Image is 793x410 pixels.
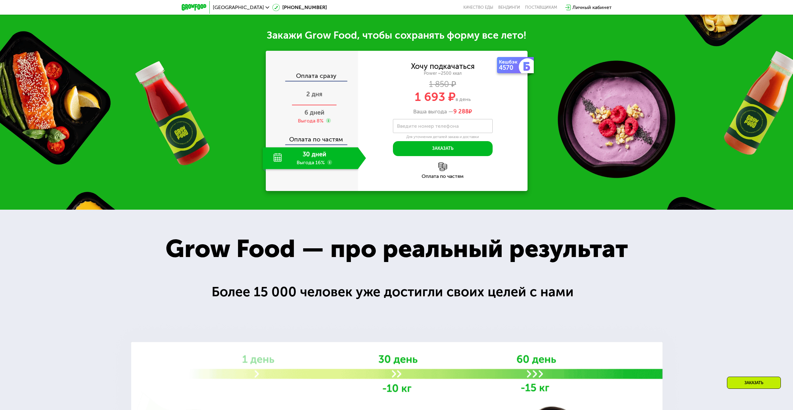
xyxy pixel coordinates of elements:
div: Выгода 8% [298,117,323,124]
span: 9 288 [453,108,469,115]
div: Более 15 000 человек уже достигли своих целей с нами [212,282,582,302]
div: Grow Food — про реальный результат [147,230,646,268]
a: Качество еды [463,5,493,10]
div: Оплата сразу [266,73,358,81]
span: в день [456,96,471,102]
span: [GEOGRAPHIC_DATA] [213,5,264,10]
div: Личный кабинет [572,4,612,11]
span: 2 дня [306,90,322,98]
div: 1 850 ₽ [358,81,528,88]
div: Оплата по частям [358,174,528,179]
a: Вендинги [498,5,520,10]
a: [PHONE_NUMBER] [272,4,327,11]
div: Хочу подкачаться [411,63,475,70]
span: 1 693 ₽ [415,90,456,104]
div: Ваша выгода — [358,108,528,115]
span: 6 дней [304,109,324,116]
div: Для уточнения деталей заказа и доставки [393,135,493,140]
span: ₽ [453,108,472,115]
div: Заказать [727,377,781,389]
div: поставщикам [525,5,557,10]
div: Кешбэк [499,60,520,64]
div: Power ~2500 ккал [358,71,528,76]
label: Введите номер телефона [397,124,459,128]
button: Заказать [393,141,493,156]
div: Оплата по частям [266,130,358,144]
div: 4570 [499,64,520,71]
img: l6xcnZfty9opOoJh.png [438,162,447,171]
